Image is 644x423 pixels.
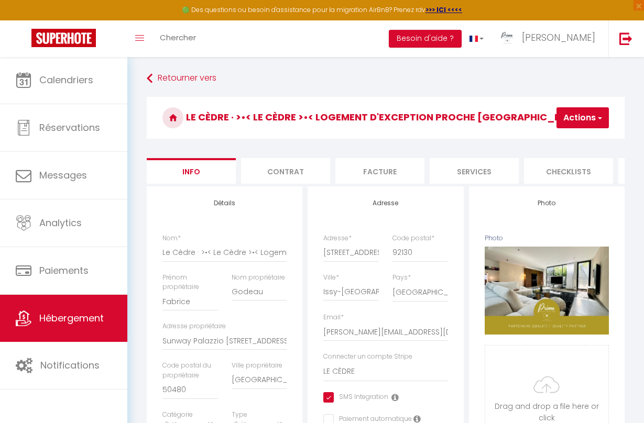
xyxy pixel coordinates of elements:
img: Super Booking [31,29,96,47]
img: ... [499,30,515,46]
span: Hébergement [39,311,104,325]
span: Paiements [39,264,89,277]
label: Nom propriétaire [232,273,285,283]
label: Code postal [392,233,434,243]
li: Checklists [524,158,613,184]
label: Photo [485,233,503,243]
li: Contrat [241,158,330,184]
label: Adresse [323,233,352,243]
a: >>> ICI <<<< [425,5,462,14]
img: logout [619,32,632,45]
label: Email [323,313,344,322]
label: Code postal du propriétaire [162,361,217,381]
label: Ville [323,273,339,283]
label: Adresse propriétaire [162,321,226,331]
span: Analytics [39,216,82,229]
span: Calendriers [39,73,93,86]
li: Info [147,158,236,184]
li: Facture [335,158,424,184]
label: Connecter un compte Stripe [323,352,412,362]
span: Réservations [39,121,100,134]
label: Pays [392,273,411,283]
h4: Photo [485,199,609,207]
span: [PERSON_NAME] [522,31,595,44]
button: Actions [556,107,609,128]
li: Services [430,158,519,184]
a: Chercher [152,20,204,57]
h4: Adresse [323,199,447,207]
button: Besoin d'aide ? [389,30,462,48]
label: Prénom propriétaire [162,273,217,293]
span: Chercher [160,32,196,43]
span: Messages [39,169,87,182]
a: ... [PERSON_NAME] [492,20,608,57]
h3: Le Cèdre · >•< Le Cèdre >•< Logement d'exception proche [GEOGRAPHIC_DATA] [147,97,625,139]
label: Nom [162,233,181,243]
a: Retourner vers [147,69,625,88]
h4: Détails [162,199,287,207]
label: Ville propriétaire [232,361,282,371]
span: Notifications [40,359,100,372]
